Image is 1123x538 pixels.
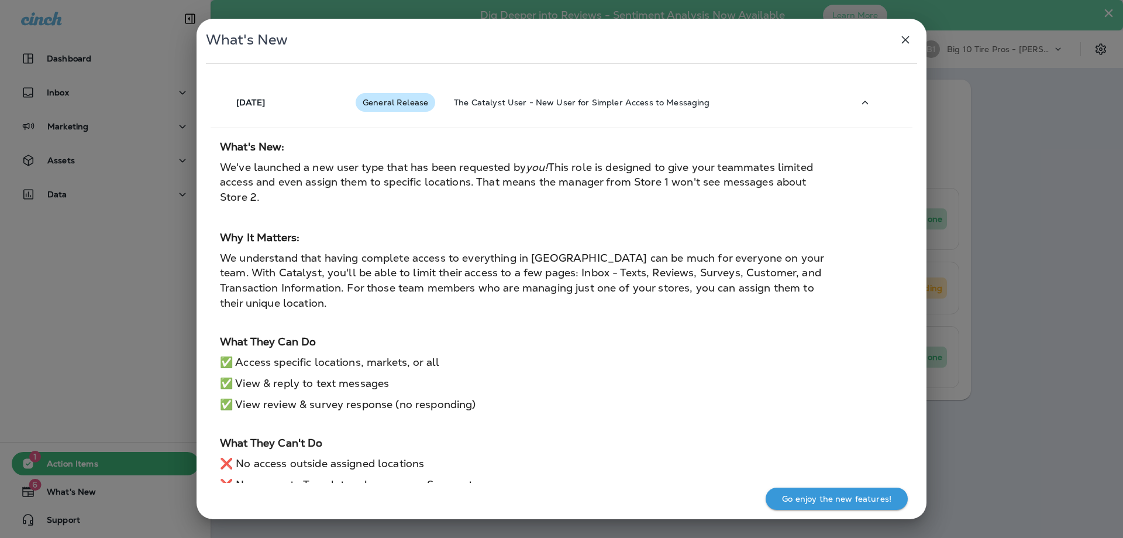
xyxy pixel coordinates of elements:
[220,355,439,369] span: ✅ Access specific locations, markets, or all
[766,488,908,510] button: Go enjoy the new features!
[220,160,526,174] span: We've launched a new user type that has been requested by
[220,457,424,470] span: ❌ No access outside assigned locations
[220,231,299,244] strong: Why It Matters:
[220,251,824,310] span: We understand that having complete access to everything in [GEOGRAPHIC_DATA] can be much for ever...
[220,335,316,348] strong: What They Can Do
[782,494,891,503] p: Go enjoy the new features!
[220,397,476,411] span: ✅ View review & survey response (no responding)
[526,160,548,174] em: you!
[220,160,813,204] span: This role is designed to give your teammates limited access and even assign them to specific loca...
[206,31,288,49] span: What's New
[220,376,389,390] span: ✅ View & reply to text messages
[220,478,478,491] span: ❌ No access to Templates, Journeys, or Segments
[356,98,435,107] span: General Release
[220,140,285,153] strong: What's New:
[220,436,323,450] strong: What They Can't Do
[454,98,835,107] p: The Catalyst User - New User for Simpler Access to Messaging
[236,98,265,107] p: [DATE]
